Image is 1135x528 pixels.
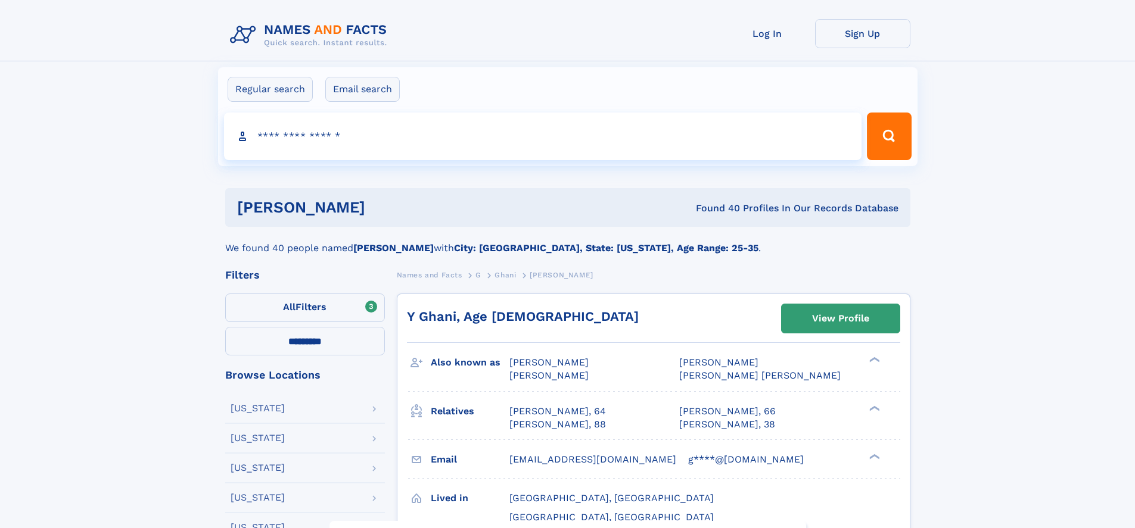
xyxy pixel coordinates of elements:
[867,113,911,160] button: Search Button
[475,271,481,279] span: G
[509,357,589,368] span: [PERSON_NAME]
[866,404,881,412] div: ❯
[237,200,531,215] h1: [PERSON_NAME]
[325,77,400,102] label: Email search
[231,493,285,502] div: [US_STATE]
[454,242,758,254] b: City: [GEOGRAPHIC_DATA], State: [US_STATE], Age Range: 25-35
[495,267,516,282] a: Ghani
[225,370,385,380] div: Browse Locations
[224,113,862,160] input: search input
[720,19,815,48] a: Log In
[225,293,385,322] label: Filters
[495,271,516,279] span: Ghani
[509,454,676,465] span: [EMAIL_ADDRESS][DOMAIN_NAME]
[815,19,910,48] a: Sign Up
[679,370,841,381] span: [PERSON_NAME] [PERSON_NAME]
[679,357,758,368] span: [PERSON_NAME]
[353,242,434,254] b: [PERSON_NAME]
[431,352,509,373] h3: Also known as
[231,404,285,413] div: [US_STATE]
[812,305,869,332] div: View Profile
[679,418,775,431] a: [PERSON_NAME], 38
[225,227,910,255] div: We found 40 people named with .
[283,301,296,313] span: All
[431,401,509,421] h3: Relatives
[679,405,776,418] a: [PERSON_NAME], 66
[509,492,714,504] span: [GEOGRAPHIC_DATA], [GEOGRAPHIC_DATA]
[866,452,881,460] div: ❯
[866,356,881,364] div: ❯
[782,304,900,333] a: View Profile
[225,19,397,51] img: Logo Names and Facts
[407,309,639,324] a: Y Ghani, Age [DEMOGRAPHIC_DATA]
[431,488,509,508] h3: Lived in
[431,449,509,470] h3: Email
[228,77,313,102] label: Regular search
[225,270,385,280] div: Filters
[509,418,606,431] a: [PERSON_NAME], 88
[397,267,462,282] a: Names and Facts
[509,511,714,523] span: [GEOGRAPHIC_DATA], [GEOGRAPHIC_DATA]
[530,271,593,279] span: [PERSON_NAME]
[231,463,285,473] div: [US_STATE]
[530,202,898,215] div: Found 40 Profiles In Our Records Database
[509,405,606,418] a: [PERSON_NAME], 64
[509,370,589,381] span: [PERSON_NAME]
[475,267,481,282] a: G
[231,433,285,443] div: [US_STATE]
